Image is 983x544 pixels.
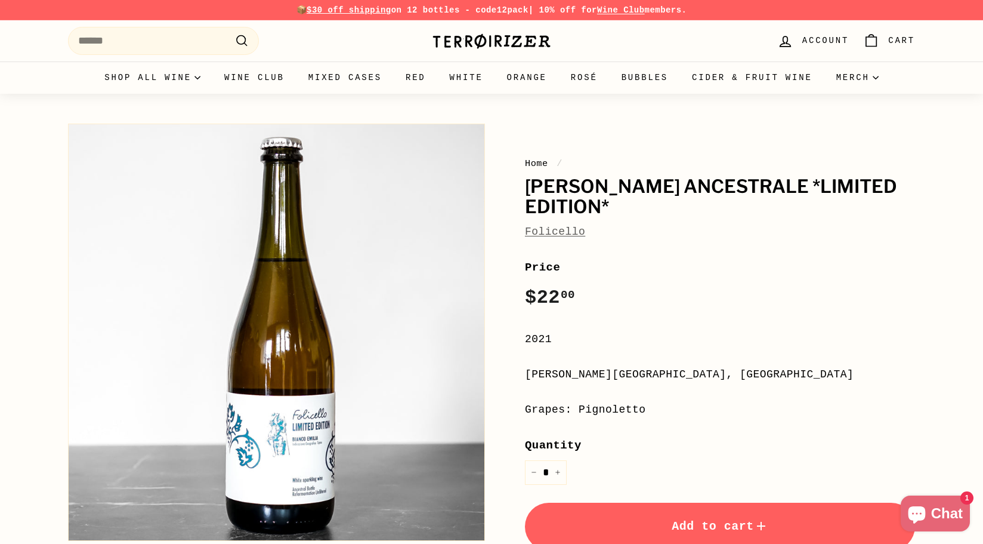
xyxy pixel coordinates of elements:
div: Primary [44,62,939,94]
input: quantity [525,460,567,485]
a: Red [394,62,438,94]
nav: breadcrumbs [525,156,915,171]
a: Bubbles [610,62,680,94]
span: $30 off shipping [307,5,391,15]
a: Mixed Cases [296,62,394,94]
a: Home [525,158,548,169]
label: Price [525,259,915,276]
p: 📦 on 12 bottles - code | 10% off for members. [68,4,915,17]
sup: 00 [561,288,575,302]
a: Account [770,23,856,59]
span: $22 [525,287,575,309]
div: [PERSON_NAME][GEOGRAPHIC_DATA], [GEOGRAPHIC_DATA] [525,366,915,383]
a: Rosé [559,62,610,94]
label: Quantity [525,437,915,454]
span: Account [802,34,849,47]
summary: Shop all wine [92,62,212,94]
a: Folicello [525,226,585,238]
span: Add to cart [672,520,768,533]
h1: [PERSON_NAME] Ancestrale *Limited Edition* [525,177,915,217]
a: Wine Club [212,62,296,94]
a: Cart [856,23,922,59]
a: Orange [495,62,559,94]
button: Reduce item quantity by one [525,460,543,485]
span: Cart [888,34,915,47]
a: Wine Club [597,5,645,15]
button: Increase item quantity by one [549,460,567,485]
a: White [438,62,495,94]
span: / [554,158,565,169]
summary: Merch [824,62,891,94]
div: Grapes: Pignoletto [525,401,915,419]
div: 2021 [525,331,915,348]
strong: 12pack [497,5,528,15]
inbox-online-store-chat: Shopify online store chat [897,496,973,534]
a: Cider & Fruit Wine [680,62,824,94]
